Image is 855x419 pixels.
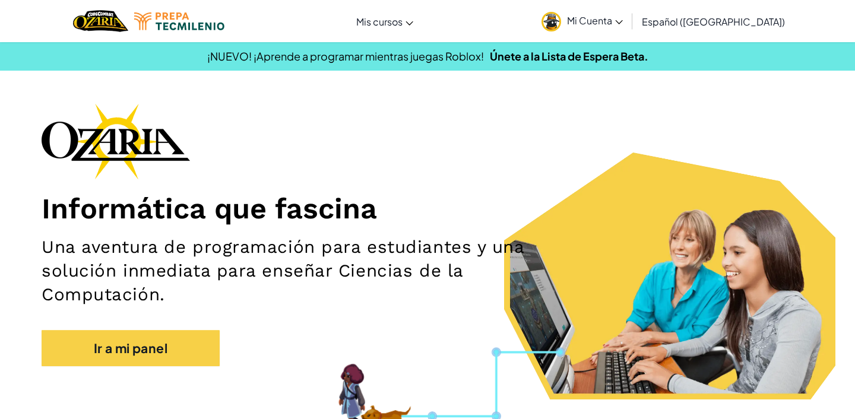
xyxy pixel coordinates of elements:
a: Español ([GEOGRAPHIC_DATA]) [636,5,791,37]
a: Mis cursos [350,5,419,37]
img: Tecmilenio logo [134,12,224,30]
a: Ozaria by CodeCombat logo [73,9,128,33]
span: Español ([GEOGRAPHIC_DATA]) [642,15,785,28]
span: ¡NUEVO! ¡Aprende a programar mientras juegas Roblox! [207,49,484,63]
h2: Una aventura de programación para estudiantes y una solución inmediata para enseñar Ciencias de l... [42,235,559,306]
span: Mis cursos [356,15,403,28]
img: Ozaria branding logo [42,103,190,179]
a: Únete a la Lista de Espera Beta. [490,49,648,63]
a: Ir a mi panel [42,330,220,367]
img: Home [73,9,128,33]
img: avatar [541,12,561,31]
a: Mi Cuenta [536,2,629,40]
h1: Informática que fascina [42,191,813,226]
span: Mi Cuenta [567,14,623,27]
